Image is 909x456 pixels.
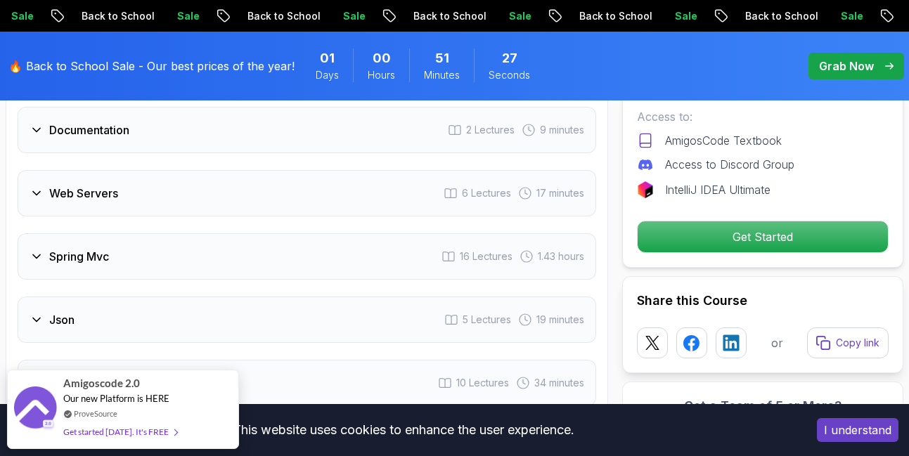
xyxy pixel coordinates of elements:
h2: Share this Course [637,291,889,311]
button: Documentation2 Lectures 9 minutes [18,107,596,153]
span: 0 Hours [373,48,391,68]
p: Sale [165,9,210,23]
span: 9 minutes [540,123,584,137]
span: 16 Lectures [460,249,512,263]
h3: Documentation [49,122,129,138]
h3: Web Servers [49,185,118,202]
p: IntelliJ IDEA Ultimate [665,181,771,198]
p: Grab Now [819,58,874,74]
a: ProveSource [74,408,117,419]
p: Back to School [733,9,829,23]
div: This website uses cookies to enhance the user experience. [11,415,796,445]
button: Accept cookies [817,418,898,442]
span: Seconds [489,68,530,82]
button: Json5 Lectures 19 minutes [18,297,596,343]
span: Amigoscode 2.0 [63,375,140,391]
span: Hours [368,68,395,82]
div: Get started [DATE]. It's FREE [63,424,177,440]
p: Sale [331,9,376,23]
p: Back to School [70,9,165,23]
button: Get Started [637,221,889,253]
p: Sale [829,9,874,23]
span: Minutes [424,68,460,82]
span: 5 Lectures [463,313,511,327]
span: 1 Days [320,48,335,68]
p: or [771,334,783,351]
p: Sale [497,9,542,23]
p: Copy link [836,336,879,350]
p: AmigosCode Textbook [665,132,782,149]
span: 17 minutes [536,186,584,200]
span: 19 minutes [536,313,584,327]
button: Organizing Code10 Lectures 34 minutes [18,360,596,406]
p: Back to School [567,9,663,23]
span: 10 Lectures [456,376,509,390]
h3: Spring Mvc [49,248,109,265]
img: jetbrains logo [637,181,654,198]
button: Spring Mvc16 Lectures 1.43 hours [18,233,596,280]
span: Our new Platform is HERE [63,393,169,404]
p: Back to School [401,9,497,23]
span: Days [316,68,339,82]
span: 27 Seconds [502,48,517,68]
span: 34 minutes [534,376,584,390]
span: 1.43 hours [538,249,584,263]
button: Web Servers6 Lectures 17 minutes [18,170,596,216]
p: Access to Discord Group [665,156,794,173]
p: Sale [663,9,708,23]
h3: Json [49,311,75,328]
h3: Got a Team of 5 or More? [637,396,889,416]
span: 2 Lectures [466,123,515,137]
p: Access to: [637,108,889,125]
p: 🔥 Back to School Sale - Our best prices of the year! [8,58,295,74]
img: provesource social proof notification image [14,386,56,432]
p: Back to School [236,9,331,23]
span: 6 Lectures [462,186,511,200]
button: Copy link [807,327,889,358]
span: 51 Minutes [435,48,449,68]
p: Get Started [638,221,888,252]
